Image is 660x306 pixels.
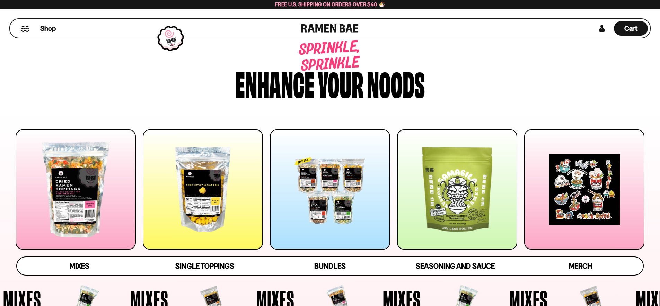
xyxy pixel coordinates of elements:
[614,19,648,38] a: Cart
[235,66,314,99] div: Enhance
[318,66,363,99] div: your
[20,26,30,31] button: Mobile Menu Trigger
[367,66,425,99] div: noods
[569,262,592,270] span: Merch
[624,24,638,33] span: Cart
[40,21,56,36] a: Shop
[267,257,393,275] a: Bundles
[416,262,494,270] span: Seasoning and Sauce
[142,257,267,275] a: Single Toppings
[393,257,518,275] a: Seasoning and Sauce
[175,262,234,270] span: Single Toppings
[40,24,56,33] span: Shop
[17,257,142,275] a: Mixes
[70,262,89,270] span: Mixes
[314,262,345,270] span: Bundles
[275,1,385,8] span: Free U.S. Shipping on Orders over $40 🍜
[518,257,643,275] a: Merch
